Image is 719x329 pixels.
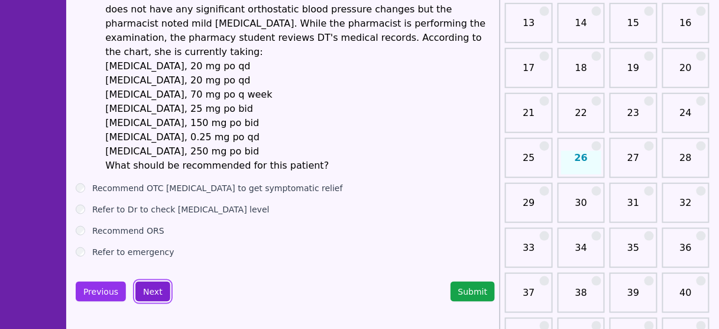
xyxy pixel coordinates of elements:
li: [MEDICAL_DATA], 0.25 mg po qd [105,130,495,144]
a: 14 [561,16,601,40]
a: 27 [613,151,653,175]
a: 34 [561,241,601,265]
a: 16 [666,16,706,40]
a: 26 [561,151,601,175]
a: 29 [509,196,549,220]
label: Refer to Dr to check [MEDICAL_DATA] level [92,204,270,215]
p: What should be recommended for this patient? [105,159,495,173]
a: 18 [561,61,601,85]
a: 25 [509,151,549,175]
button: Submit [451,282,495,302]
a: 40 [666,286,706,309]
a: 15 [613,16,653,40]
a: 28 [666,151,706,175]
li: [MEDICAL_DATA], 70 mg po q week [105,88,495,102]
a: 37 [509,286,549,309]
a: 17 [509,61,549,85]
label: Recommend OTC [MEDICAL_DATA] to get symptomatic relief [92,182,343,194]
a: 38 [561,286,601,309]
li: [MEDICAL_DATA], 20 mg po qd [105,59,495,73]
label: Recommend ORS [92,225,164,237]
a: 13 [509,16,549,40]
button: Next [135,282,170,302]
a: 31 [613,196,653,220]
a: 19 [613,61,653,85]
a: 36 [666,241,706,265]
a: 24 [666,106,706,130]
a: 21 [509,106,549,130]
a: 23 [613,106,653,130]
a: 39 [613,286,653,309]
label: Refer to emergency [92,246,174,258]
li: [MEDICAL_DATA], 150 mg po bid [105,116,495,130]
li: [MEDICAL_DATA], 250 mg po bid [105,144,495,159]
a: 30 [561,196,601,220]
a: 33 [509,241,549,265]
a: 20 [666,61,706,85]
button: Previous [76,282,126,302]
a: 22 [561,106,601,130]
li: [MEDICAL_DATA], 25 mg po bid [105,102,495,116]
a: 32 [666,196,706,220]
a: 35 [613,241,653,265]
li: [MEDICAL_DATA], 20 mg po qd [105,73,495,88]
